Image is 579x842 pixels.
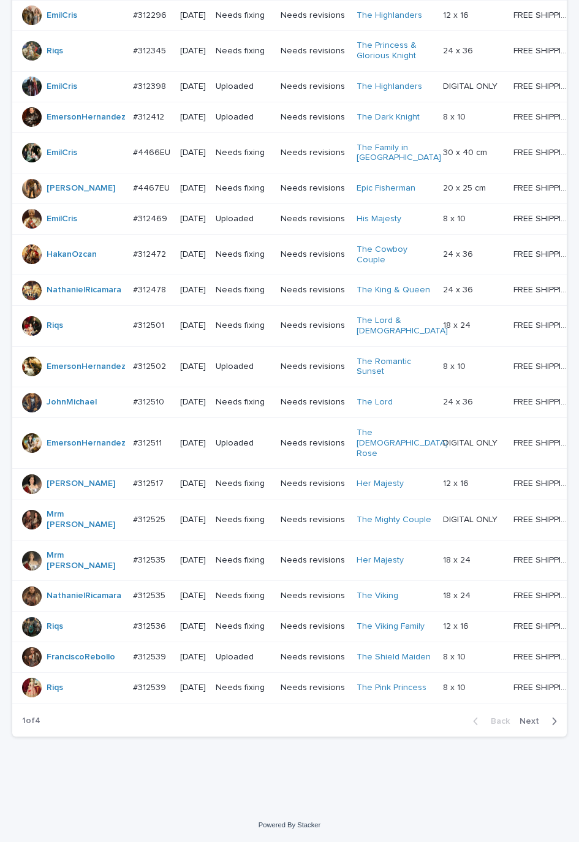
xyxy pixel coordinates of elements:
[133,588,168,601] p: #312535
[133,650,168,662] p: #312539
[180,249,206,260] p: [DATE]
[357,183,415,194] a: Epic Fisherman
[357,591,398,601] a: The Viking
[216,249,271,260] p: Needs fixing
[513,553,572,566] p: FREE SHIPPING - preview in 1-2 business days, after your approval delivery will take 5-10 b.d.
[443,44,475,56] p: 24 x 36
[513,211,572,224] p: FREE SHIPPING - preview in 1-2 business days, after your approval delivery will take 5-10 b.d.
[133,247,168,260] p: #312472
[216,82,271,92] p: Uploaded
[216,397,271,408] p: Needs fixing
[133,211,170,224] p: #312469
[133,395,167,408] p: #312510
[180,397,206,408] p: [DATE]
[513,395,572,408] p: FREE SHIPPING - preview in 1-2 business days, after your approval delivery will take 5-10 b.d.
[513,8,572,21] p: FREE SHIPPING - preview in 1-2 business days, after your approval delivery will take 5-10 b.d.
[513,436,572,449] p: FREE SHIPPING - preview in 1-2 business days, after your approval delivery will take 5-10 b.d.
[513,79,572,92] p: FREE SHIPPING - preview in 1-2 business days, after your approval delivery will take 5-10 b.d.
[180,652,206,662] p: [DATE]
[47,214,77,224] a: EmilCris
[513,44,572,56] p: FREE SHIPPING - preview in 1-2 business days, after your approval delivery will take 5-10 b.d.
[513,680,572,693] p: FREE SHIPPING - preview in 1-2 business days, after your approval delivery will take 5-10 b.d.
[47,509,123,530] a: Mrm [PERSON_NAME]
[133,476,166,489] p: #312517
[443,8,471,21] p: 12 x 16
[216,285,271,295] p: Needs fixing
[281,183,346,194] p: Needs revisions
[513,110,572,123] p: FREE SHIPPING - preview in 1-2 business days, after your approval delivery will take 5-10 b.d.
[357,245,433,265] a: The Cowboy Couple
[281,683,346,693] p: Needs revisions
[513,247,572,260] p: FREE SHIPPING - preview in 1-2 business days, after your approval delivery will take 5-10 b.d.
[180,183,206,194] p: [DATE]
[281,362,346,372] p: Needs revisions
[281,591,346,601] p: Needs revisions
[180,112,206,123] p: [DATE]
[463,716,515,727] button: Back
[133,110,167,123] p: #312412
[47,249,97,260] a: HakanOzcan
[133,359,168,372] p: #312502
[281,285,346,295] p: Needs revisions
[47,82,77,92] a: EmilCris
[443,553,473,566] p: 18 x 24
[357,357,433,377] a: The Romantic Sunset
[47,621,63,632] a: Riqs
[180,82,206,92] p: [DATE]
[180,214,206,224] p: [DATE]
[513,619,572,632] p: FREE SHIPPING - preview in 1-2 business days, after your approval delivery will take 5-10 b.d.
[443,476,471,489] p: 12 x 16
[443,318,473,331] p: 18 x 24
[443,247,475,260] p: 24 x 36
[216,183,271,194] p: Needs fixing
[216,479,271,489] p: Needs fixing
[281,320,346,331] p: Needs revisions
[47,397,97,408] a: JohnMichael
[443,680,468,693] p: 8 x 10
[180,320,206,331] p: [DATE]
[281,148,346,158] p: Needs revisions
[513,181,572,194] p: FREE SHIPPING - preview in 1-2 business days, after your approval delivery will take 6-10 busines...
[180,438,206,449] p: [DATE]
[180,555,206,566] p: [DATE]
[47,148,77,158] a: EmilCris
[216,591,271,601] p: Needs fixing
[513,145,572,158] p: FREE SHIPPING - preview in 1-2 business days, after your approval delivery will take 6-10 busines...
[443,181,488,194] p: 20 x 25 cm
[47,362,126,372] a: EmersonHernandez
[513,512,572,525] p: FREE SHIPPING - preview in 1-2 business days, after your approval delivery will take 5-10 b.d.
[357,515,431,525] a: The Mighty Couple
[513,588,572,601] p: FREE SHIPPING - preview in 1-2 business days, after your approval delivery will take 5-10 b.d.
[443,145,490,158] p: 30 x 40 cm
[443,395,475,408] p: 24 x 36
[281,479,346,489] p: Needs revisions
[216,320,271,331] p: Needs fixing
[357,285,430,295] a: The King & Queen
[357,621,425,632] a: The Viking Family
[133,44,168,56] p: #312345
[180,46,206,56] p: [DATE]
[133,79,168,92] p: #312398
[281,515,346,525] p: Needs revisions
[443,211,468,224] p: 8 x 10
[443,110,468,123] p: 8 x 10
[513,476,572,489] p: FREE SHIPPING - preview in 1-2 business days, after your approval delivery will take 5-10 b.d.
[281,438,346,449] p: Needs revisions
[133,318,167,331] p: #312501
[443,283,475,295] p: 24 x 36
[513,650,572,662] p: FREE SHIPPING - preview in 1-2 business days, after your approval delivery will take 5-10 b.d.
[12,706,50,736] p: 1 of 4
[513,359,572,372] p: FREE SHIPPING - preview in 1-2 business days, after your approval delivery will take 5-10 b.d.
[281,46,346,56] p: Needs revisions
[443,359,468,372] p: 8 x 10
[47,652,115,662] a: FranciscoRebollo
[443,79,500,92] p: DIGITAL ONLY
[443,512,500,525] p: DIGITAL ONLY
[357,10,422,21] a: The Highlanders
[216,683,271,693] p: Needs fixing
[180,285,206,295] p: [DATE]
[357,40,433,61] a: The Princess & Glorious Knight
[216,148,271,158] p: Needs fixing
[47,438,126,449] a: EmersonHernandez
[133,553,168,566] p: #312535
